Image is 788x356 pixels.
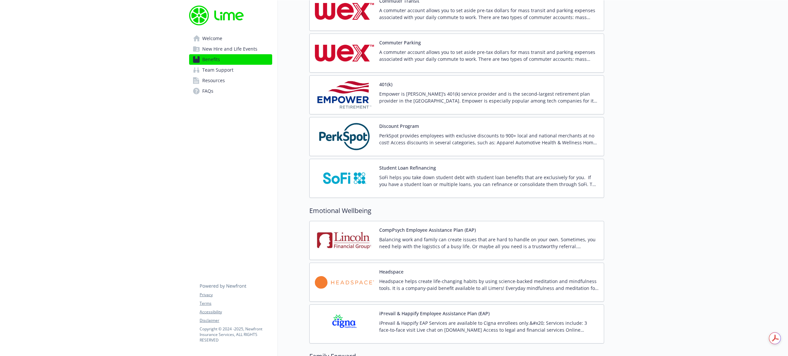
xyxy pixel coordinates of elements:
a: FAQs [189,86,272,96]
span: Resources [202,75,225,86]
p: A commuter account allows you to set aside pre-tax dollars for mass transit and parking expenses ... [379,7,599,21]
span: Welcome [202,33,222,44]
p: PerkSpot provides employees with exclusive discounts to 900+ local and national merchants at no c... [379,132,599,146]
a: Disclaimer [200,318,272,323]
a: Terms [200,300,272,306]
p: A commuter account allows you to set aside pre-tax dollars for mass transit and parking expenses ... [379,49,599,62]
p: Balancing work and family can create issues that are hard to handle on your own. Sometimes, you n... [379,236,599,250]
a: Welcome [189,33,272,44]
img: CIGNA carrier logo [315,310,374,338]
span: FAQs [202,86,213,96]
p: SoFi helps you take down student debt with student loan benefits that are exclusively for you. If... [379,174,599,188]
button: Headspace [379,268,404,275]
button: CompPsych Employee Assistance Plan (EAP) [379,226,476,233]
span: Team Support [202,65,233,75]
a: Resources [189,75,272,86]
button: Commuter Parking [379,39,421,46]
button: iPrevail & Happify Employee Assistance Plan (EAP) [379,310,490,317]
img: SoFi carrier logo [315,164,374,192]
img: PerkSpot carrier logo [315,123,374,151]
p: iPrevail & Happify EAP Services are available to Cigna enrollees only.&#x20; Services include: 3 ... [379,320,599,333]
p: Headspace helps create life-changing habits by using science-backed meditation and mindfulness to... [379,278,599,292]
a: Accessibility [200,309,272,315]
button: Discount Program [379,123,419,130]
a: Team Support [189,65,272,75]
p: Copyright © 2024 - 2025 , Newfront Insurance Services, ALL RIGHTS RESERVED [200,326,272,343]
button: Student Loan Refinancing [379,164,436,171]
a: Privacy [200,292,272,298]
button: 401(k) [379,81,392,88]
span: New Hire and Life Events [202,44,257,54]
img: Headspace carrier logo [315,268,374,296]
h2: Emotional Wellbeing [309,206,604,216]
img: Lincoln Financial Group carrier logo [315,226,374,254]
p: Empower is [PERSON_NAME]’s 401(k) service provider and is the second-largest retirement plan prov... [379,90,599,104]
span: Benefits [202,54,220,65]
img: Empower Retirement carrier logo [315,81,374,109]
a: New Hire and Life Events [189,44,272,54]
a: Benefits [189,54,272,65]
img: Wex Inc. carrier logo [315,39,374,67]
